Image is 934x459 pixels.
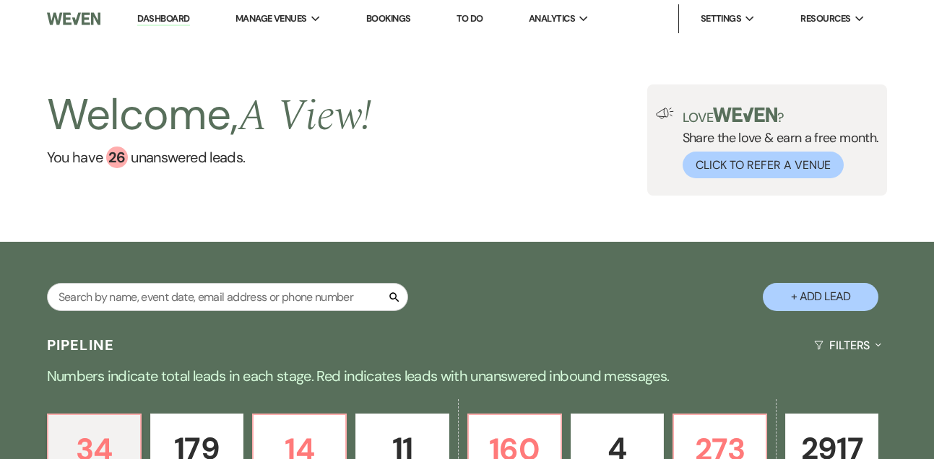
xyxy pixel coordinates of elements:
[683,152,844,178] button: Click to Refer a Venue
[763,283,878,311] button: + Add Lead
[529,12,575,26] span: Analytics
[106,147,128,168] div: 26
[366,12,411,25] a: Bookings
[457,12,483,25] a: To Do
[137,12,189,26] a: Dashboard
[808,326,887,364] button: Filters
[800,12,850,26] span: Resources
[713,108,777,122] img: weven-logo-green.svg
[674,108,879,178] div: Share the love & earn a free month.
[47,147,371,168] a: You have 26 unanswered leads.
[47,84,371,147] h2: Welcome,
[701,12,742,26] span: Settings
[235,12,307,26] span: Manage Venues
[683,108,879,124] p: Love ?
[656,108,674,119] img: loud-speaker-illustration.svg
[47,335,115,355] h3: Pipeline
[47,4,100,34] img: Weven Logo
[47,283,408,311] input: Search by name, event date, email address or phone number
[238,83,372,149] span: A View !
